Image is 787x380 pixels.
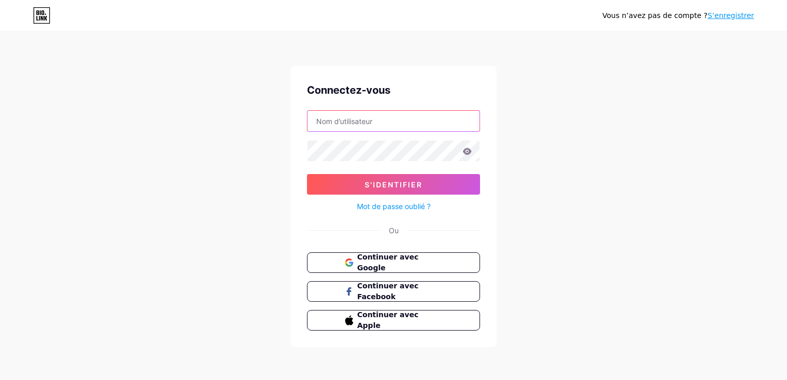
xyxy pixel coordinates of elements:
button: Continuer avec Apple [307,310,480,331]
a: Mot de passe oublié ? [357,201,431,212]
div: Vous n’avez pas de compte ? [603,10,754,21]
input: Nom d’utilisateur [307,111,480,131]
div: Connectez-vous [307,82,480,98]
a: S’enregistrer [708,11,754,20]
span: Continuer avec Google [357,252,442,273]
div: Ou [389,225,399,236]
button: Continuer avec Facebook [307,281,480,302]
span: Continuer avec Facebook [357,281,442,302]
span: Continuer avec Apple [357,309,442,331]
span: S'identifier [365,180,422,189]
button: S'identifier [307,174,480,195]
button: Continuer avec Google [307,252,480,273]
